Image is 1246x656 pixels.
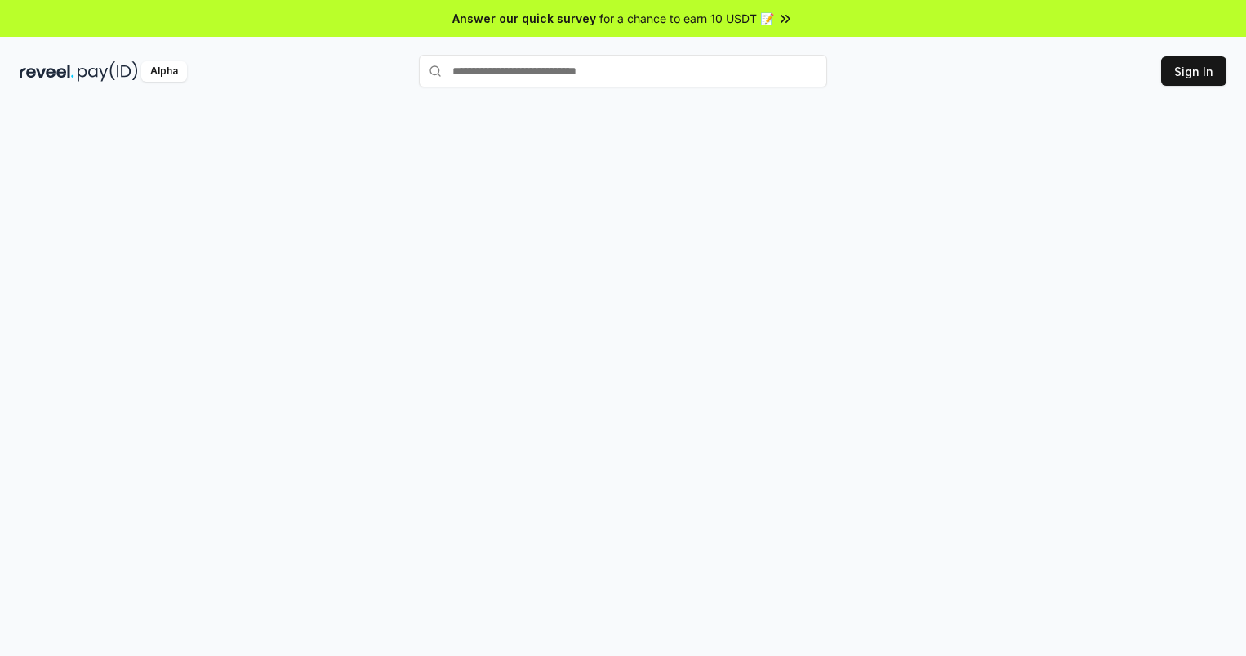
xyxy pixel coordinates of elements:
span: for a chance to earn 10 USDT 📝 [599,10,774,27]
img: pay_id [78,61,138,82]
img: reveel_dark [20,61,74,82]
span: Answer our quick survey [452,10,596,27]
button: Sign In [1161,56,1226,86]
div: Alpha [141,61,187,82]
